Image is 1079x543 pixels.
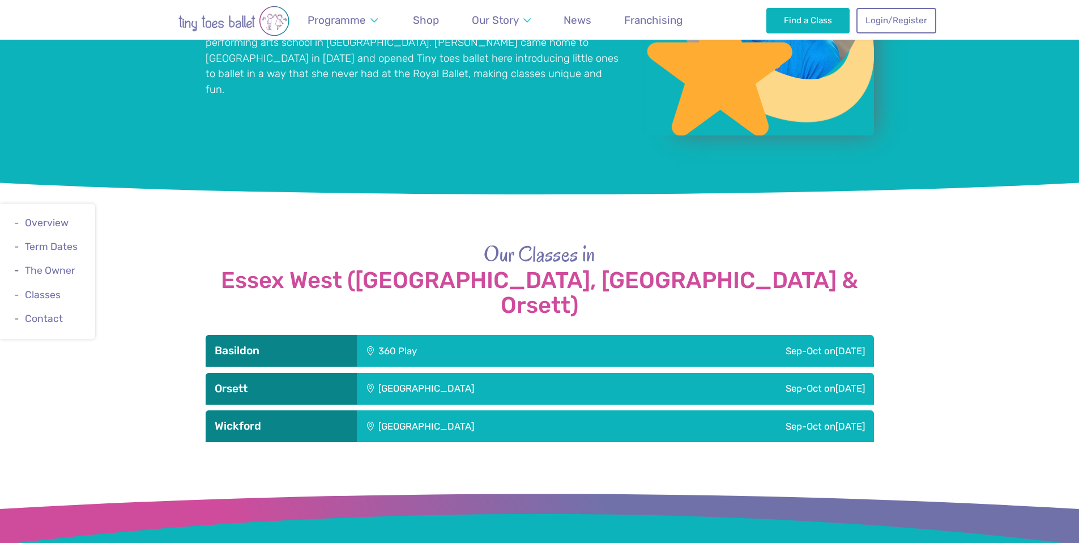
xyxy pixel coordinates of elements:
a: Contact [25,313,63,324]
div: 360 Play [357,335,572,367]
img: tiny toes ballet [143,6,325,36]
div: [GEOGRAPHIC_DATA] [357,373,649,405]
a: Login/Register [856,8,936,33]
span: [DATE] [835,345,865,357]
a: Overview [25,217,69,228]
span: Shop [413,14,439,27]
div: Sep-Oct on [572,335,874,367]
span: [DATE] [835,383,865,394]
a: Classes [25,289,61,300]
span: News [564,14,591,27]
div: [GEOGRAPHIC_DATA] [357,410,649,442]
span: Our Classes in [484,239,595,269]
a: Shop [408,7,445,33]
div: Sep-Oct on [649,410,874,442]
h3: Basildon [215,344,348,358]
a: Programme [302,7,383,33]
div: Sep-Oct on [649,373,874,405]
strong: Essex West ([GEOGRAPHIC_DATA], [GEOGRAPHIC_DATA] & Orsett) [206,268,874,318]
a: The Owner [25,265,75,277]
span: Our Story [472,14,519,27]
a: Find a Class [766,8,850,33]
h3: Orsett [215,382,348,396]
span: Franchising [624,14,683,27]
a: Term Dates [25,241,78,253]
a: News [558,7,597,33]
h3: Wickford [215,419,348,433]
span: [DATE] [835,421,865,432]
a: Our Story [466,7,536,33]
a: Franchising [619,7,688,33]
span: Programme [308,14,366,27]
